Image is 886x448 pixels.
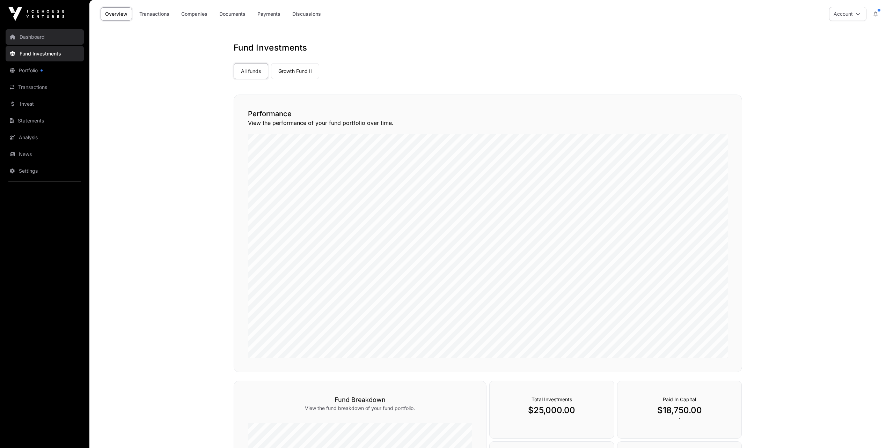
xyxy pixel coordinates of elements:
p: $18,750.00 [631,405,728,416]
a: Dashboard [6,29,84,45]
span: Paid In Capital [663,396,696,402]
a: Payments [253,7,285,21]
div: ` [617,381,742,439]
a: All funds [234,63,268,79]
a: Fund Investments [6,46,84,61]
a: Analysis [6,130,84,145]
a: Growth Fund II [271,63,319,79]
a: Companies [177,7,212,21]
h2: Performance [248,109,728,119]
p: View the fund breakdown of your fund portfolio. [248,405,472,412]
a: Settings [6,163,84,179]
p: $25,000.00 [504,405,600,416]
iframe: Chat Widget [851,415,886,448]
img: Icehouse Ventures Logo [8,7,64,21]
a: Statements [6,113,84,128]
a: Overview [101,7,132,21]
h1: Fund Investments [234,42,742,53]
h3: Fund Breakdown [248,395,472,405]
a: News [6,147,84,162]
a: Transactions [6,80,84,95]
button: Account [829,7,866,21]
p: View the performance of your fund portfolio over time. [248,119,728,127]
a: Discussions [288,7,325,21]
a: Invest [6,96,84,112]
a: Transactions [135,7,174,21]
a: Portfolio [6,63,84,78]
a: Documents [215,7,250,21]
span: Total Investments [532,396,572,402]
